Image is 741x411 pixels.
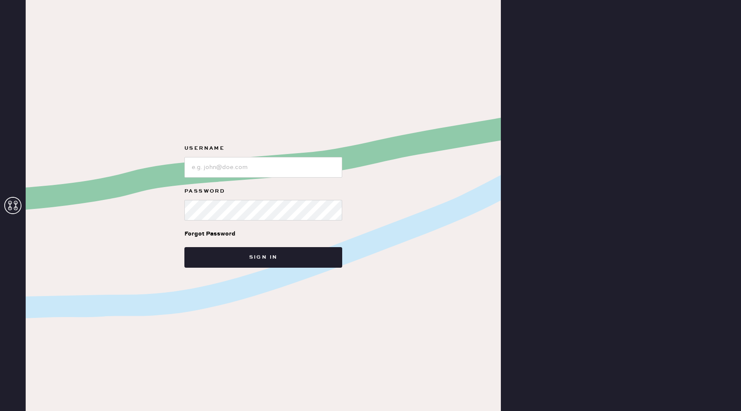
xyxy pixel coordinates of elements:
[184,229,235,239] div: Forgot Password
[184,221,235,247] a: Forgot Password
[184,186,342,196] label: Password
[184,157,342,178] input: e.g. john@doe.com
[184,247,342,268] button: Sign in
[184,143,342,154] label: Username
